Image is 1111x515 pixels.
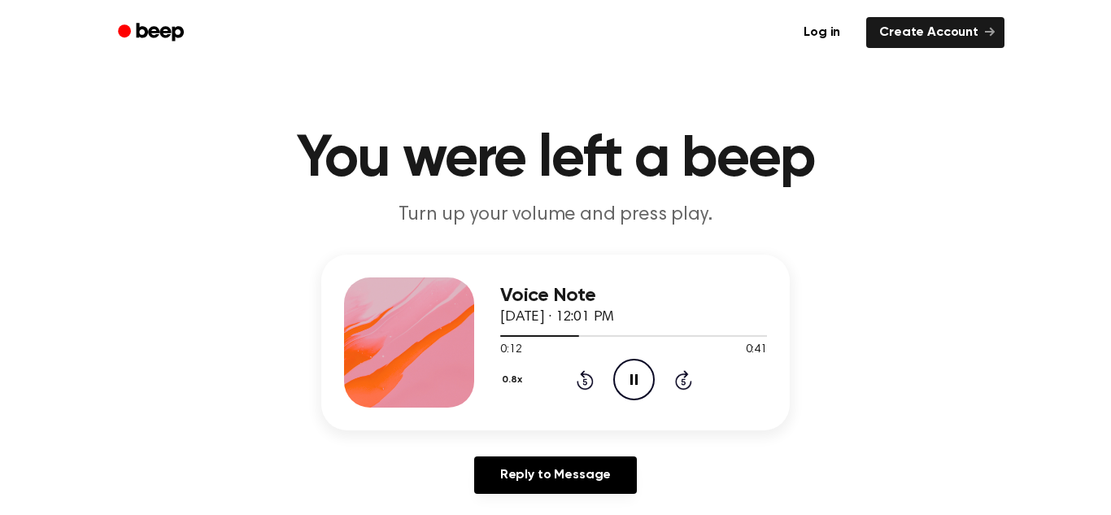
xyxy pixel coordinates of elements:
span: [DATE] · 12:01 PM [500,310,614,325]
span: 0:12 [500,342,521,359]
p: Turn up your volume and press play. [243,202,868,229]
h1: You were left a beep [139,130,972,189]
a: Log in [787,14,856,51]
span: 0:41 [746,342,767,359]
a: Reply to Message [474,456,637,494]
a: Create Account [866,17,1004,48]
button: 0.8x [500,366,528,394]
a: Beep [107,17,198,49]
h3: Voice Note [500,285,767,307]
